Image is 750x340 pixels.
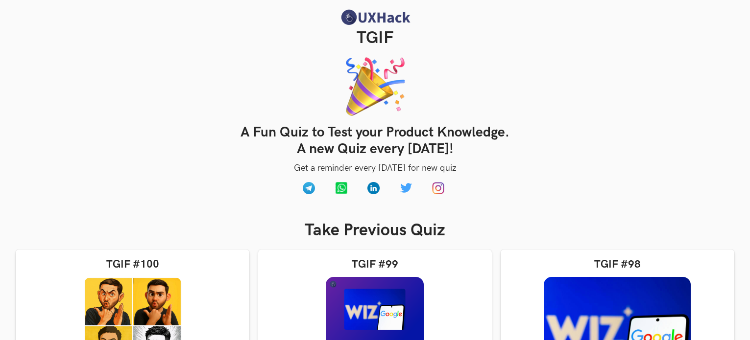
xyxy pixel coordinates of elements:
h3: TGIF #99 [267,258,483,271]
h2: TGIF [16,28,734,48]
a: Telegram [294,175,327,204]
img: Tgif banner [346,57,405,116]
h3: TGIF #100 [24,258,241,271]
a: UXHack LinkedIn channel [359,175,391,204]
img: UXHack LinkedIn channel [367,182,380,194]
img: UXHack [339,9,412,26]
h3: TGIF #98 [509,258,726,271]
h2: Take Previous Quiz [16,221,734,241]
a: Instagram [424,175,456,204]
img: Instagram [432,182,444,194]
img: Whatsapp [335,182,347,194]
p: Get a reminder every [DATE] for new quiz [16,163,734,173]
h3: A Fun Quiz to Test your Product Knowledge. A new Quiz every [DATE]! [16,124,734,157]
a: Whatsapp [327,175,359,204]
img: Telegram [303,182,315,194]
